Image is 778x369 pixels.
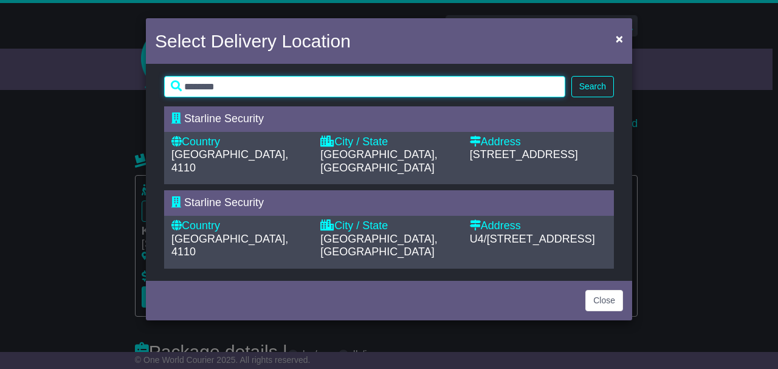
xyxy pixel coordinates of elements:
div: City / State [320,219,457,233]
div: Country [171,219,308,233]
span: Starline Security [184,196,264,209]
span: [GEOGRAPHIC_DATA], 4110 [171,148,288,174]
span: [GEOGRAPHIC_DATA], [GEOGRAPHIC_DATA] [320,233,437,258]
button: Close [610,26,629,51]
span: [GEOGRAPHIC_DATA], 4110 [171,233,288,258]
div: Address [470,136,607,149]
div: Country [171,136,308,149]
span: U4/[STREET_ADDRESS] [470,233,595,245]
span: Starline Security [184,112,264,125]
span: [STREET_ADDRESS] [470,148,578,160]
button: Search [571,76,614,97]
button: Close [585,290,623,311]
div: City / State [320,136,457,149]
h4: Select Delivery Location [155,27,351,55]
span: [GEOGRAPHIC_DATA], [GEOGRAPHIC_DATA] [320,148,437,174]
div: Address [470,219,607,233]
span: × [616,32,623,46]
